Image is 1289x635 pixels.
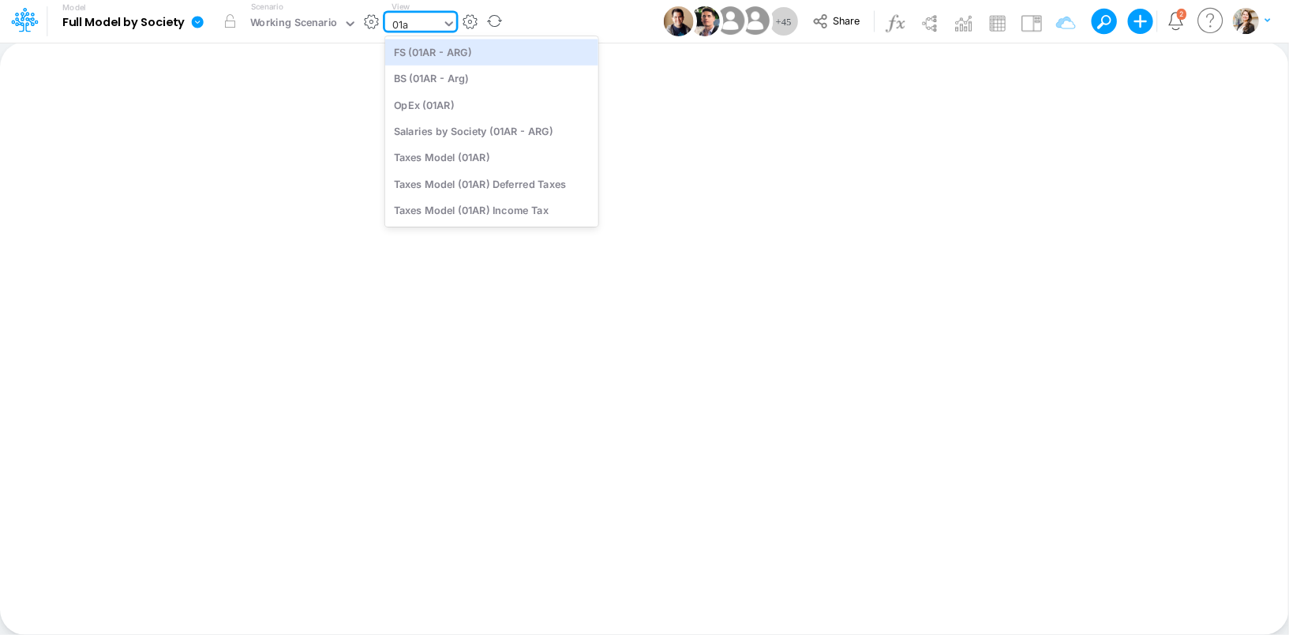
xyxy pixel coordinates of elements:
label: View [392,1,410,13]
div: Taxes Model (01AR) Deferred Taxes [385,171,598,197]
img: User Image Icon [737,3,773,39]
div: FS (01AR - ARG) [385,39,598,65]
img: User Image Icon [713,3,748,39]
label: Model [62,3,86,13]
span: + 45 [776,17,792,27]
div: BS (01AR - Arg) [385,66,598,92]
div: Salaries by Society (01AR - ARG) [385,118,598,144]
button: Share [805,9,871,34]
img: User Image Icon [690,6,720,36]
label: Scenario [251,1,283,13]
div: Taxes Model (01AR) Income Tax [385,197,598,224]
b: Full Model by Society [62,16,185,30]
div: 2 unread items [1180,10,1184,17]
a: Notifications [1167,12,1185,30]
div: Working Scenario [250,15,338,33]
div: Taxes Model (01AR) [385,145,598,171]
span: Share [833,14,860,26]
div: OpEx (01AR) [385,92,598,118]
img: User Image Icon [664,6,694,36]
